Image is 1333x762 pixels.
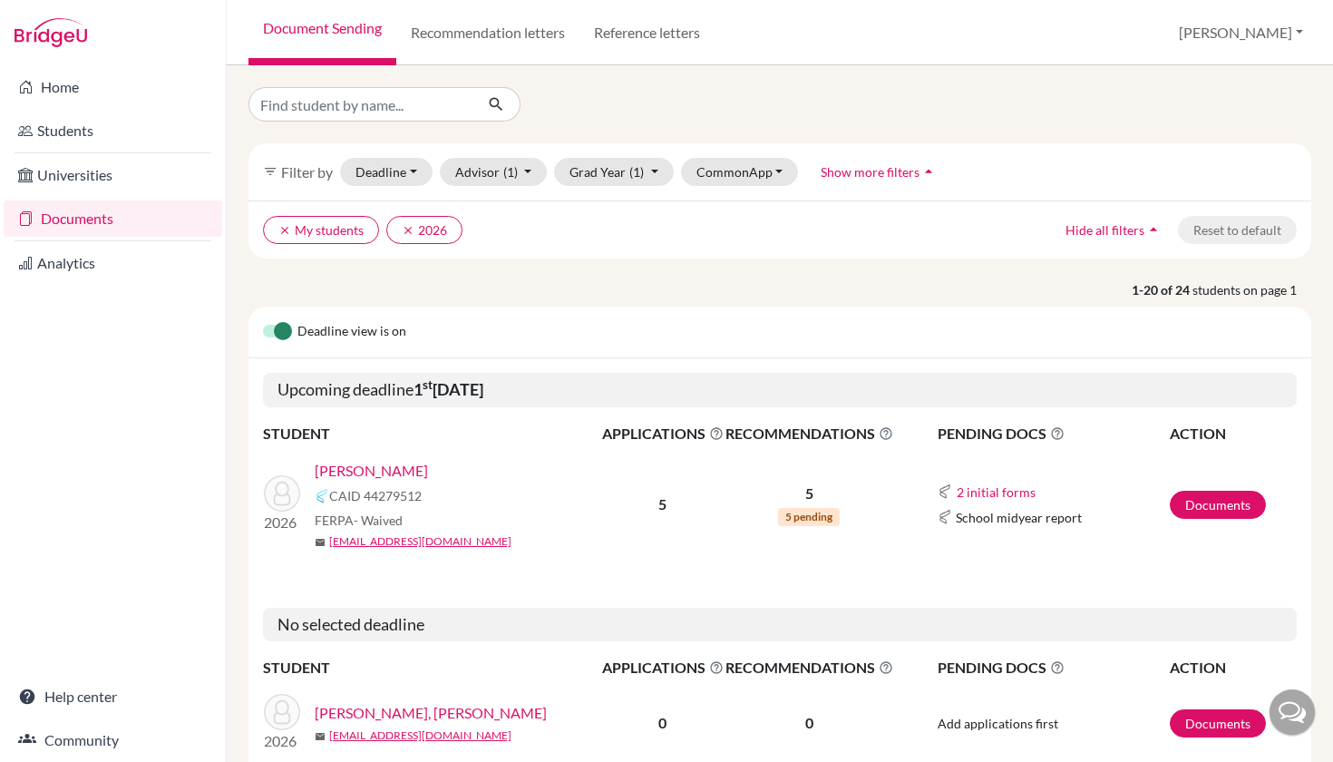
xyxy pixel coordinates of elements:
[1170,491,1266,519] a: Documents
[1132,280,1192,299] strong: 1-20 of 24
[1169,656,1297,679] th: ACTION
[315,731,326,742] span: mail
[821,164,919,180] span: Show more filters
[15,18,87,47] img: Bridge-U
[681,158,799,186] button: CommonApp
[1169,422,1297,445] th: ACTION
[938,716,1058,731] span: Add applications first
[938,657,1169,679] span: PENDING DOCS
[602,657,724,679] span: APPLICATIONS
[629,164,644,180] span: (1)
[248,87,473,122] input: Find student by name...
[4,200,222,237] a: Documents
[278,224,291,237] i: clear
[4,245,222,281] a: Analytics
[4,112,222,149] a: Students
[938,510,952,524] img: Common App logo
[554,158,674,186] button: Grad Year(1)
[281,163,333,181] span: Filter by
[956,508,1082,527] span: School midyear report
[414,379,483,399] b: 1 [DATE]
[264,730,300,752] p: 2026
[805,158,953,186] button: Show more filtersarrow_drop_up
[329,533,511,550] a: [EMAIL_ADDRESS][DOMAIN_NAME]
[263,422,601,445] th: STUDENT
[329,486,422,505] span: CAID 44279512
[503,164,518,180] span: (1)
[315,702,547,724] a: [PERSON_NAME], [PERSON_NAME]
[263,216,379,244] button: clearMy students
[263,656,601,679] th: STUDENT
[263,164,277,179] i: filter_list
[340,158,433,186] button: Deadline
[1050,216,1178,244] button: Hide all filtersarrow_drop_up
[1178,216,1297,244] button: Reset to default
[1170,709,1266,738] a: Documents
[4,157,222,193] a: Universities
[386,216,462,244] button: clear2026
[315,460,428,482] a: [PERSON_NAME]
[919,162,938,181] i: arrow_drop_up
[938,484,952,499] img: Common App logo
[1065,222,1144,238] span: Hide all filters
[1171,15,1311,50] button: [PERSON_NAME]
[1144,220,1163,239] i: arrow_drop_up
[725,483,893,504] p: 5
[329,728,511,744] a: [EMAIL_ADDRESS][DOMAIN_NAME]
[956,482,1036,503] button: 2 initial forms
[354,513,403,528] span: - Waived
[725,712,893,734] p: 0
[440,158,548,186] button: Advisor(1)
[315,489,329,503] img: Common App logo
[315,511,403,530] span: FERPA
[658,495,666,513] b: 5
[725,657,893,679] span: RECOMMENDATIONS
[402,224,414,237] i: clear
[4,69,222,105] a: Home
[4,722,222,758] a: Community
[602,423,724,444] span: APPLICATIONS
[263,373,1297,407] h5: Upcoming deadline
[4,679,222,715] a: Help center
[264,694,300,730] img: Alexandra, Stella Gloria
[1192,280,1311,299] span: students on page 1
[264,475,300,512] img: LePoint , Lillian
[778,508,840,526] span: 5 pending
[297,321,406,343] span: Deadline view is on
[315,537,326,548] span: mail
[725,423,893,444] span: RECOMMENDATIONS
[658,714,666,731] b: 0
[263,608,1297,642] h5: No selected deadline
[423,377,433,392] sup: st
[938,423,1169,444] span: PENDING DOCS
[264,512,300,533] p: 2026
